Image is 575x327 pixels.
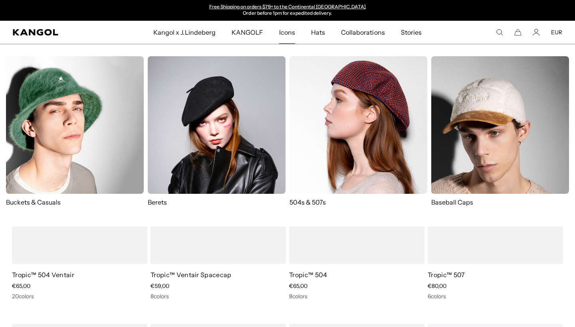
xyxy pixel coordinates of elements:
[551,29,562,36] button: EUR
[514,29,521,36] button: Cart
[431,198,569,207] p: Baseball Caps
[148,198,286,207] p: Berets
[428,271,465,279] a: Tropic™ 507
[13,29,101,35] a: Kangol
[153,21,216,44] span: Kangol x J.Lindeberg
[6,198,144,207] p: Buckets & Casuals
[205,4,370,17] div: Announcement
[232,21,263,44] span: KANGOLF
[12,293,147,300] div: 20 colors
[289,198,427,207] p: 504s & 507s
[271,21,303,44] a: Icons
[428,282,446,290] span: €80,00
[289,56,427,207] a: 504s & 507s
[289,293,424,300] div: 8 colors
[151,282,169,290] span: €59,00
[401,21,422,44] span: Stories
[209,10,366,17] p: Order before 1pm for expedited delivery.
[151,293,286,300] div: 8 colors
[6,56,144,207] a: Buckets & Casuals
[145,21,224,44] a: Kangol x J.Lindeberg
[12,282,30,290] span: €65,00
[224,21,271,44] a: KANGOLF
[205,4,370,17] slideshow-component: Announcement bar
[333,21,393,44] a: Collaborations
[209,4,366,10] a: Free Shipping on orders $79+ to the Continental [GEOGRAPHIC_DATA]
[496,29,503,36] summary: Search here
[533,29,540,36] a: Account
[289,271,327,279] a: Tropic™ 504
[279,21,295,44] span: Icons
[428,293,563,300] div: 6 colors
[289,282,307,290] span: €65,00
[148,56,286,207] a: Berets
[205,4,370,17] div: 2 of 2
[311,21,325,44] span: Hats
[12,271,74,279] a: Tropic™ 504 Ventair
[151,271,232,279] a: Tropic™ Ventair Spacecap
[393,21,430,44] a: Stories
[431,56,569,215] a: Baseball Caps
[341,21,385,44] span: Collaborations
[303,21,333,44] a: Hats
